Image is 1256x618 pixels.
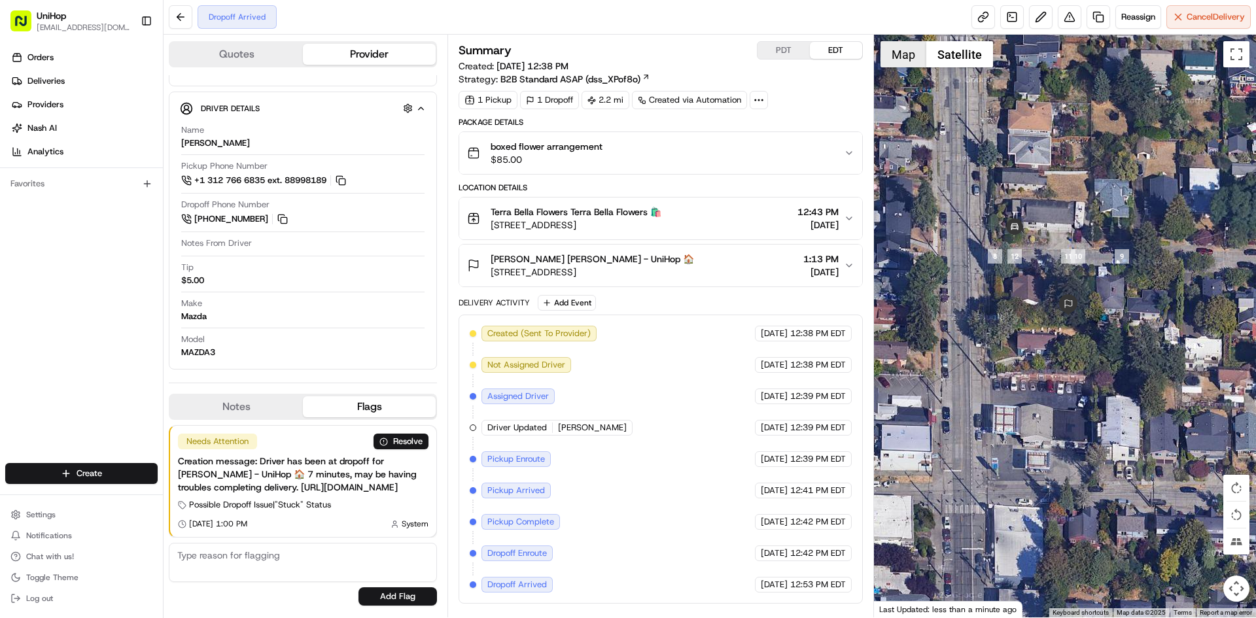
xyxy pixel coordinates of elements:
a: Created via Automation [632,91,747,109]
img: Google [877,600,920,617]
span: [DATE] [803,266,839,279]
div: Location Details [459,182,862,193]
button: Chat with us! [5,547,158,566]
button: Log out [5,589,158,608]
a: Providers [5,94,163,115]
span: Pickup Arrived [487,485,545,496]
button: Notifications [5,526,158,545]
div: 1 Dropoff [520,91,579,109]
a: Nash AI [5,118,163,139]
button: Show satellite imagery [926,41,993,67]
div: Favorites [5,173,158,194]
div: Needs Attention [178,434,257,449]
div: Last Updated: less than a minute ago [874,601,1022,617]
img: 1736555255976-a54dd68f-1ca7-489b-9aae-adbdc363a1c4 [13,125,37,148]
span: API Documentation [124,190,210,203]
span: Not Assigned Driver [487,359,565,371]
span: [DATE] [761,422,788,434]
div: Start new chat [44,125,215,138]
p: Welcome 👋 [13,52,238,73]
button: Settings [5,506,158,524]
a: B2B Standard ASAP (dss_XPof8o) [500,73,650,86]
div: 8 [988,249,1002,264]
span: Toggle Theme [26,572,78,583]
button: boxed flower arrangement$85.00 [459,132,862,174]
span: 12:43 PM [797,205,839,218]
span: [PERSON_NAME] [PERSON_NAME] - UniHop 🏠 [491,252,694,266]
span: [STREET_ADDRESS] [491,266,694,279]
div: Strategy: [459,73,650,86]
button: Create [5,463,158,484]
input: Clear [34,84,216,98]
span: Pylon [130,222,158,232]
button: Resolve [374,434,428,449]
span: Settings [26,509,56,520]
a: 📗Knowledge Base [8,184,105,208]
span: Reassign [1121,11,1155,23]
span: Assigned Driver [487,390,549,402]
img: Nash [13,13,39,39]
div: 9 [1115,249,1129,264]
button: [EMAIL_ADDRESS][DOMAIN_NAME] [37,22,130,33]
span: 12:53 PM EDT [790,579,846,591]
a: Terms [1174,609,1192,616]
div: 1 Pickup [459,91,517,109]
span: [DATE] [761,516,788,528]
div: 📗 [13,191,24,201]
div: 11 [1061,249,1075,264]
button: Flags [303,396,436,417]
a: Orders [5,47,163,68]
h3: Summary [459,44,512,56]
span: UniHop [37,9,66,22]
span: Created: [459,60,568,73]
button: Tilt map [1223,528,1249,555]
button: Rotate map counterclockwise [1223,502,1249,528]
button: Terra Bella Flowers Terra Bella Flowers 🛍️[STREET_ADDRESS]12:43 PM[DATE] [459,197,862,239]
div: Mazda [181,311,207,322]
span: 12:39 PM EDT [790,422,846,434]
span: Tip [181,262,194,273]
span: Dropoff Enroute [487,547,547,559]
span: Analytics [27,146,63,158]
div: [PERSON_NAME] [181,137,250,149]
div: $5.00 [181,275,204,286]
span: [DATE] [761,359,788,371]
span: 12:38 PM EDT [790,328,846,339]
button: Keyboard shortcuts [1053,608,1109,617]
button: PDT [758,42,810,59]
span: Pickup Enroute [487,453,545,465]
span: 12:38 PM EDT [790,359,846,371]
span: Providers [27,99,63,111]
div: Package Details [459,117,862,128]
div: MAZDA3 [181,347,215,358]
button: Provider [303,44,436,65]
div: 10 [1071,249,1085,264]
span: Notes From Driver [181,237,252,249]
span: 12:39 PM EDT [790,453,846,465]
button: Reassign [1115,5,1161,29]
button: Start new chat [222,129,238,145]
a: +1 312 766 6835 ext. 88998189 [181,173,348,188]
span: Possible Dropoff Issue | "Stuck" Status [189,499,331,511]
button: [PERSON_NAME] [PERSON_NAME] - UniHop 🏠[STREET_ADDRESS]1:13 PM[DATE] [459,245,862,286]
button: Toggle Theme [5,568,158,587]
button: Map camera controls [1223,575,1249,602]
span: [DATE] [761,485,788,496]
span: Pickup Complete [487,516,554,528]
span: B2B Standard ASAP (dss_XPof8o) [500,73,640,86]
span: 12:39 PM EDT [790,390,846,402]
button: EDT [810,42,862,59]
span: Created (Sent To Provider) [487,328,591,339]
button: Show street map [881,41,926,67]
span: Create [77,468,102,479]
span: Driver Updated [487,422,547,434]
div: We're available if you need us! [44,138,166,148]
a: Deliveries [5,71,163,92]
span: Driver Details [201,103,260,114]
span: Knowledge Base [26,190,100,203]
span: [DATE] 12:38 PM [497,60,568,72]
span: [DATE] [761,579,788,591]
span: 12:42 PM EDT [790,516,846,528]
